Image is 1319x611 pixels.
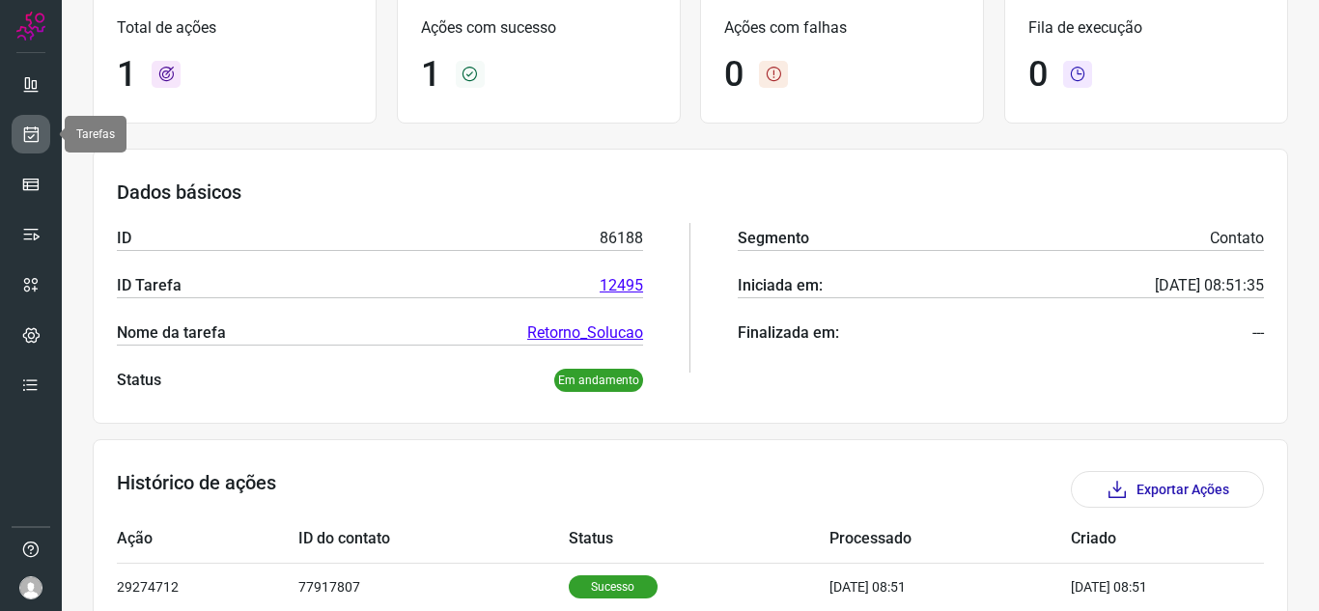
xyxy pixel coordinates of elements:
h1: 0 [724,54,744,96]
p: Fila de execução [1028,16,1264,40]
p: Status [117,369,161,392]
p: ID [117,227,131,250]
td: ID do contato [298,515,568,563]
h3: Dados básicos [117,181,1264,204]
img: avatar-user-boy.jpg [19,576,42,599]
span: Tarefas [76,127,115,141]
p: Contato [1210,227,1264,250]
p: Segmento [738,227,809,250]
p: Iniciada em: [738,274,823,297]
p: 86188 [600,227,643,250]
p: Nome da tarefa [117,321,226,345]
td: Ação [117,515,298,563]
p: Em andamento [554,369,643,392]
p: Total de ações [117,16,352,40]
p: [DATE] 08:51:35 [1155,274,1264,297]
button: Exportar Ações [1071,471,1264,508]
p: ID Tarefa [117,274,182,297]
td: Criado [1071,515,1206,563]
p: Ações com falhas [724,16,960,40]
a: 12495 [600,274,643,297]
h1: 1 [421,54,440,96]
td: [DATE] 08:51 [829,563,1071,610]
img: Logo [16,12,45,41]
h3: Histórico de ações [117,471,276,508]
p: Finalizada em: [738,321,839,345]
td: Processado [829,515,1071,563]
h1: 1 [117,54,136,96]
p: Ações com sucesso [421,16,657,40]
p: Sucesso [569,575,658,598]
td: 29274712 [117,563,298,610]
h1: 0 [1028,54,1048,96]
td: 77917807 [298,563,568,610]
td: [DATE] 08:51 [1071,563,1206,610]
td: Status [569,515,830,563]
p: --- [1252,321,1264,345]
a: Retorno_Solucao [527,321,643,345]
